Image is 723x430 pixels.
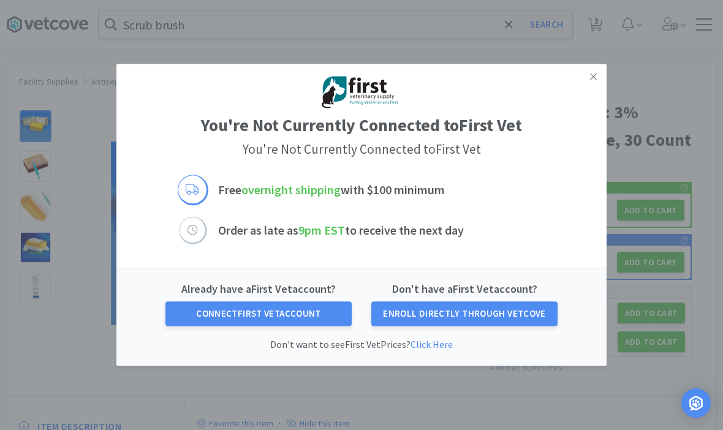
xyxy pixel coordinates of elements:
[218,221,545,240] h3: Order as late as to receive the next day
[165,301,352,326] button: ConnectFirst VetAccount
[371,281,558,298] h6: Don't have a First Vet account?
[241,182,341,197] span: overnight shipping
[411,338,453,350] a: Click Here
[371,301,558,326] button: Enroll Directly through Vetcove
[165,338,558,351] p: Don't want to see First Vet Prices?
[218,180,545,200] h3: Free with $100 minimum
[165,281,352,298] h6: Already have a First Vet account?
[681,388,711,418] div: Open Intercom Messenger
[298,222,345,238] span: 9pm EST
[178,112,545,140] h1: You're Not Currently Connected to First Vet
[178,140,545,160] h2: You're Not Currently Connected to First Vet
[322,76,401,108] img: 67d67680309e4a0bb49a5ff0391dcc42_6.png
